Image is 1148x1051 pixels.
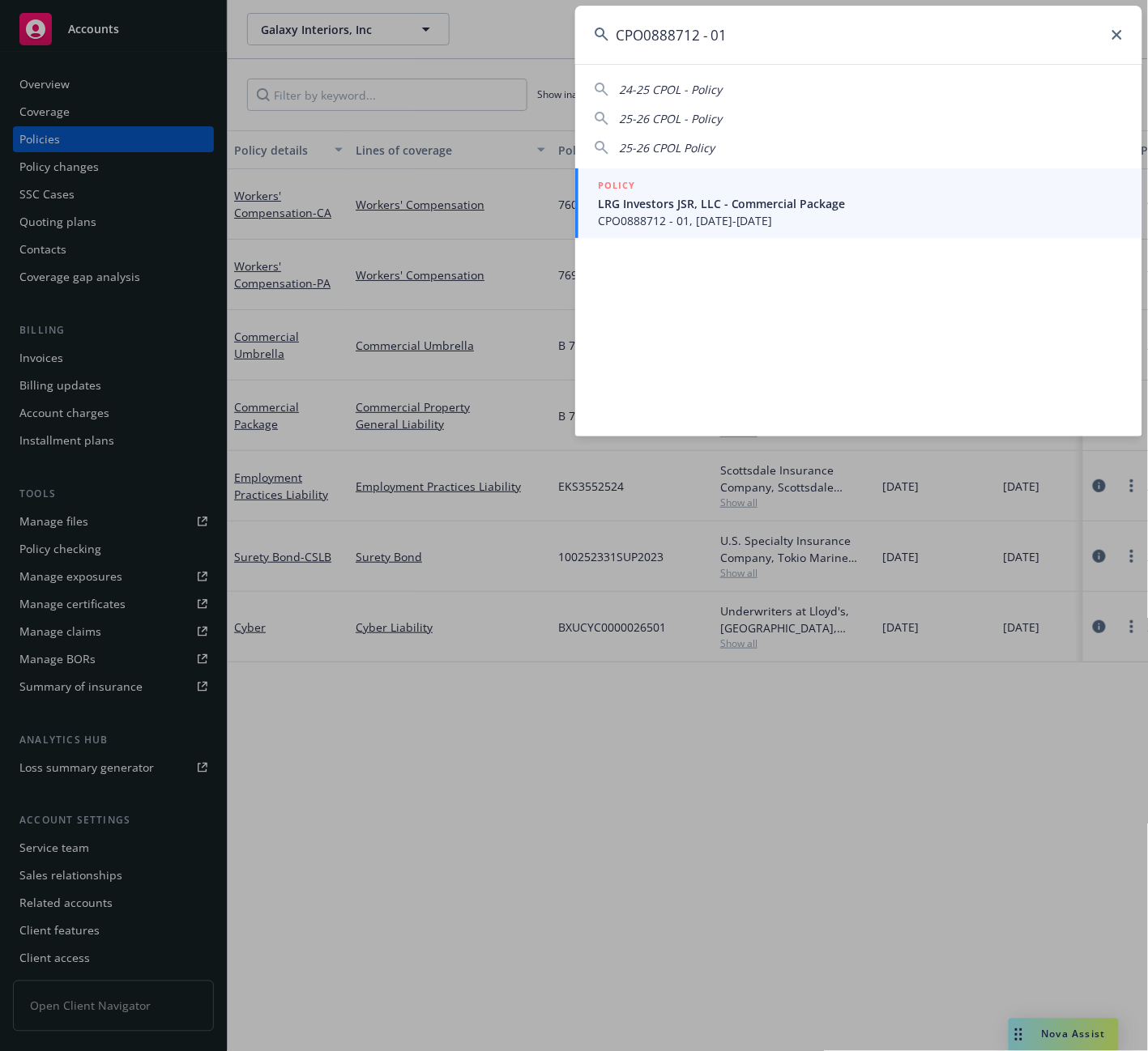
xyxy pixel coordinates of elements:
span: LRG Investors JSR, LLC - Commercial Package [598,195,1123,212]
a: POLICYLRG Investors JSR, LLC - Commercial PackageCPO0888712 - 01, [DATE]-[DATE] [575,168,1142,238]
span: 25-26 CPOL - Policy [619,111,722,126]
span: 25-26 CPOL Policy [619,140,715,155]
h5: POLICY [598,177,635,194]
span: 24-25 CPOL - Policy [619,82,722,97]
input: Search... [575,6,1142,64]
span: CPO0888712 - 01, [DATE]-[DATE] [598,212,1123,229]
